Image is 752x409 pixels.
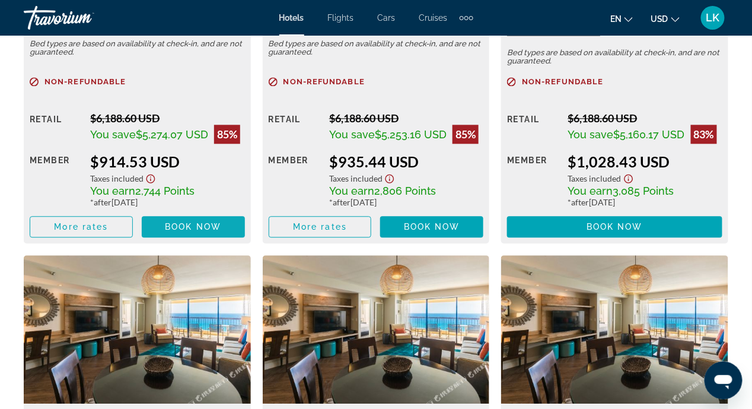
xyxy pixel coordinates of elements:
div: $6,188.60 USD [90,112,244,125]
span: You save [329,128,375,141]
button: Extra navigation items [460,8,473,27]
div: 85% [214,125,240,144]
span: You earn [90,185,135,197]
a: Travorium [24,2,142,33]
a: Cruises [419,13,448,23]
div: * [DATE] [568,197,722,207]
span: 2,744 Points [135,185,195,197]
span: after [572,197,590,207]
span: Book now [165,222,221,232]
div: Retail [507,112,559,144]
span: Non-refundable [44,78,126,85]
div: $935.44 USD [329,153,483,170]
span: Taxes included [329,173,383,183]
span: after [94,197,111,207]
img: Ocean and Ocean View Room [24,255,251,404]
button: More rates [30,216,133,237]
span: $5,253.16 USD [375,128,447,141]
span: $5,160.17 USD [614,128,685,141]
div: * [DATE] [329,197,483,207]
span: More rates [293,222,347,232]
span: Taxes included [90,173,144,183]
button: Change currency [651,10,680,27]
button: Show Taxes and Fees disclaimer [383,170,397,184]
span: Non-refundable [283,78,365,85]
div: Member [269,153,320,207]
button: More rates [269,216,372,237]
img: Ocean Side Room [263,255,490,404]
span: More rates [54,222,108,232]
span: Non-refundable [522,78,603,85]
span: LK [706,12,720,24]
div: $6,188.60 USD [568,112,722,125]
span: You earn [568,185,613,197]
div: $914.53 USD [90,153,244,170]
span: Book now [587,222,643,232]
span: Book now [404,222,460,232]
button: Show Taxes and Fees disclaimer [622,170,636,184]
p: Bed types are based on availability at check-in, and are not guaranteed. [269,40,484,56]
button: User Menu [697,5,728,30]
span: USD [651,14,668,24]
button: Book now [142,216,245,237]
button: Show Taxes and Fees disclaimer [144,170,158,184]
div: $6,188.60 USD [329,112,483,125]
div: 83% [691,125,717,144]
img: Ocean View Room [501,255,728,404]
a: Cars [378,13,396,23]
span: You save [568,128,614,141]
span: Taxes included [568,173,622,183]
iframe: Button to launch messaging window [705,362,743,400]
button: Change language [610,10,633,27]
span: You save [90,128,136,141]
div: Member [30,153,81,207]
div: * [DATE] [90,197,244,207]
span: 3,085 Points [613,185,674,197]
div: Member [507,153,559,207]
span: en [610,14,622,24]
button: Book now [507,216,722,237]
div: Retail [30,112,81,144]
span: after [333,197,350,207]
button: Book now [380,216,483,237]
a: Flights [328,13,354,23]
div: $1,028.43 USD [568,153,722,170]
div: Retail [269,112,320,144]
p: Bed types are based on availability at check-in, and are not guaranteed. [30,40,245,56]
a: Hotels [279,13,304,23]
span: 2,806 Points [374,185,436,197]
span: $5,274.07 USD [136,128,208,141]
span: You earn [329,185,374,197]
div: 85% [453,125,479,144]
p: Bed types are based on availability at check-in, and are not guaranteed. [507,49,722,65]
